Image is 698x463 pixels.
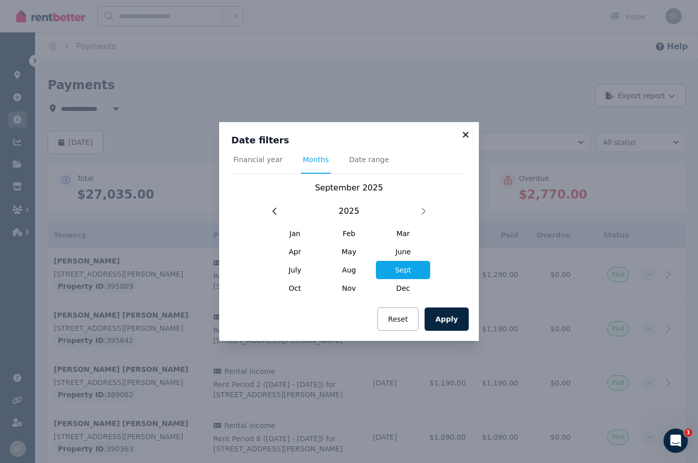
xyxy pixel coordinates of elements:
button: Reset [377,307,418,331]
iframe: Intercom live chat [664,429,688,453]
span: 1 [684,429,692,437]
span: Aug [322,261,376,279]
nav: Tabs [231,155,467,174]
span: June [376,243,430,261]
span: Months [303,155,329,165]
span: July [268,261,322,279]
span: Dec [376,279,430,297]
button: Apply [425,307,469,331]
span: Date range [349,155,389,165]
span: Nov [322,279,376,297]
span: Jan [268,224,322,243]
span: May [322,243,376,261]
span: September 2025 [315,183,383,192]
span: Apr [268,243,322,261]
span: Mar [376,224,430,243]
span: Financial year [233,155,283,165]
span: 2025 [339,205,360,217]
span: Sept [376,261,430,279]
span: Oct [268,279,322,297]
span: Feb [322,224,376,243]
h3: Date filters [231,134,467,146]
